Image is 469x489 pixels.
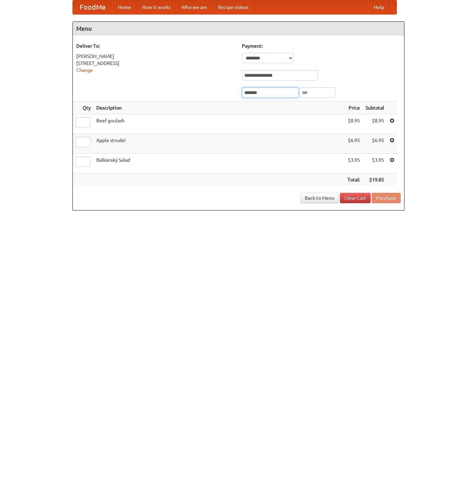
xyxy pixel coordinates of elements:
[94,154,345,173] td: Balkánský Salad
[76,67,93,73] a: Change
[73,102,94,114] th: Qty
[94,134,345,154] td: Apple strudel
[363,114,387,134] td: $8.95
[300,193,339,203] a: Back to Menu
[345,154,363,173] td: $3.95
[76,60,235,67] div: [STREET_ADDRESS]
[213,0,254,14] a: Recipe videos
[345,173,363,186] th: Total:
[363,134,387,154] td: $6.95
[345,114,363,134] td: $8.95
[176,0,213,14] a: Who we are
[345,134,363,154] td: $6.95
[76,53,235,60] div: [PERSON_NAME]
[137,0,176,14] a: How it works
[372,193,401,203] button: Purchase
[368,0,390,14] a: Help
[73,0,113,14] a: FoodMe
[345,102,363,114] th: Price
[242,43,401,49] h5: Payment:
[363,102,387,114] th: Subtotal
[363,154,387,173] td: $3.95
[363,173,387,186] th: $19.85
[94,102,345,114] th: Description
[113,0,137,14] a: Home
[340,193,371,203] a: Clear Cart
[94,114,345,134] td: Beef goulash
[73,22,404,36] h4: Menu
[76,43,235,49] h5: Deliver To:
